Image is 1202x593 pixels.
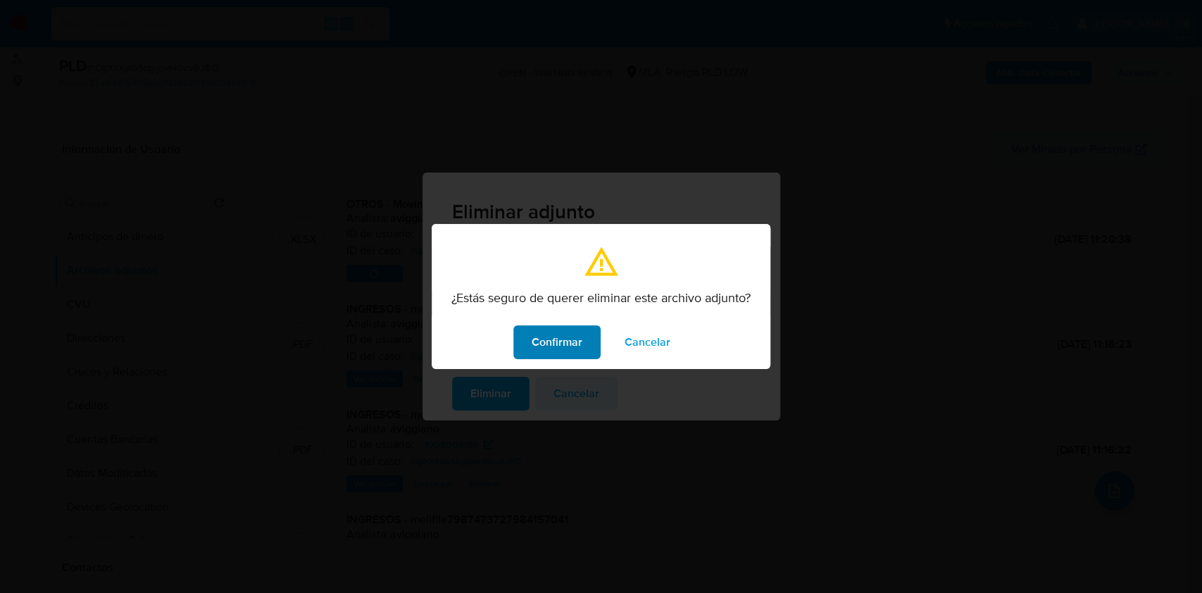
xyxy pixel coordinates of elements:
div: modal_confirmation.title [432,224,770,369]
button: modal_confirmation.cancel [606,325,689,359]
span: Confirmar [532,327,582,358]
p: ¿Estás seguro de querer eliminar este archivo adjunto? [451,290,751,306]
button: modal_confirmation.confirm [513,325,601,359]
span: Cancelar [625,327,670,358]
